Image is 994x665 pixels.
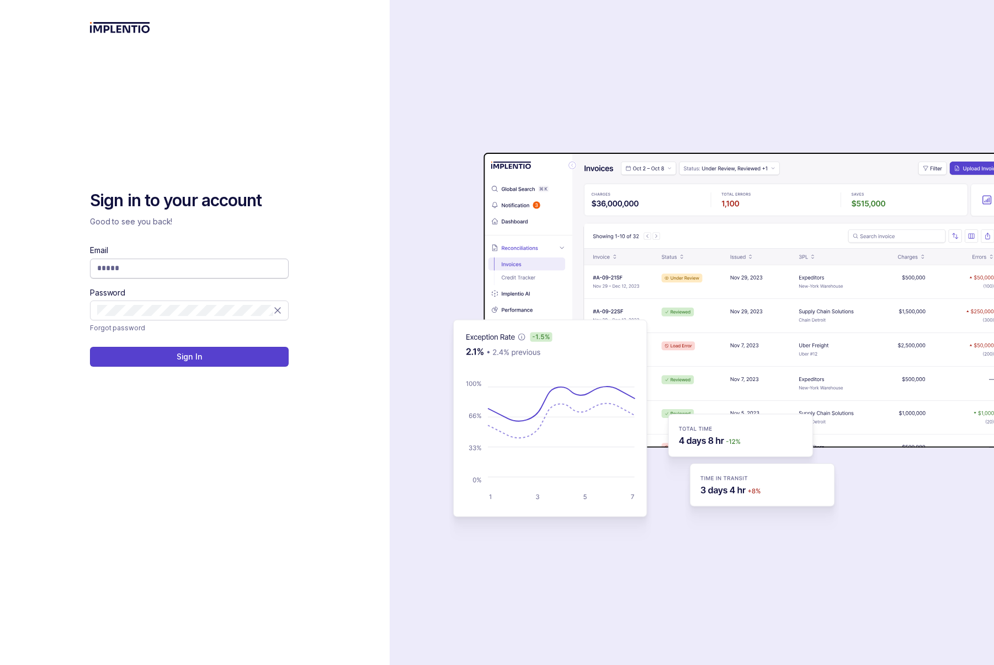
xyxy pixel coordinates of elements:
[90,216,289,227] p: Good to see you back!
[177,351,203,362] p: Sign In
[90,287,125,298] label: Password
[90,22,150,33] img: logo
[90,347,289,367] button: Sign In
[90,323,145,334] p: Forgot password
[90,190,289,212] h2: Sign in to your account
[90,245,108,256] label: Email
[90,323,145,334] a: Link Forgot password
